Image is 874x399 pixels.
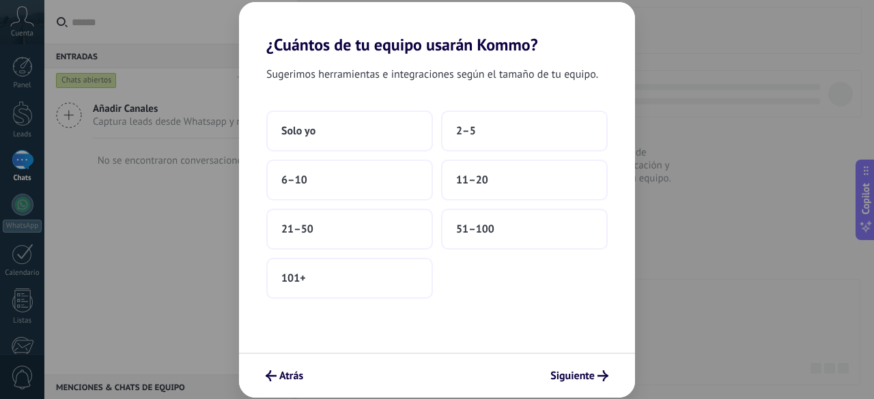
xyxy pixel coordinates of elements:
button: 11–20 [441,160,608,201]
h2: ¿Cuántos de tu equipo usarán Kommo? [239,2,635,55]
span: 2–5 [456,124,476,138]
button: 101+ [266,258,433,299]
button: 2–5 [441,110,608,151]
button: 6–10 [266,160,433,201]
button: Solo yo [266,110,433,151]
span: Sugerimos herramientas e integraciones según el tamaño de tu equipo. [266,65,598,83]
span: 21–50 [281,222,313,236]
span: 51–100 [456,222,494,236]
span: 11–20 [456,173,488,187]
span: 6–10 [281,173,307,187]
span: Siguiente [550,371,595,381]
span: 101+ [281,271,306,285]
button: Atrás [259,364,309,387]
span: Solo yo [281,124,315,138]
button: 51–100 [441,209,608,250]
button: 21–50 [266,209,433,250]
button: Siguiente [544,364,615,387]
span: Atrás [279,371,303,381]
